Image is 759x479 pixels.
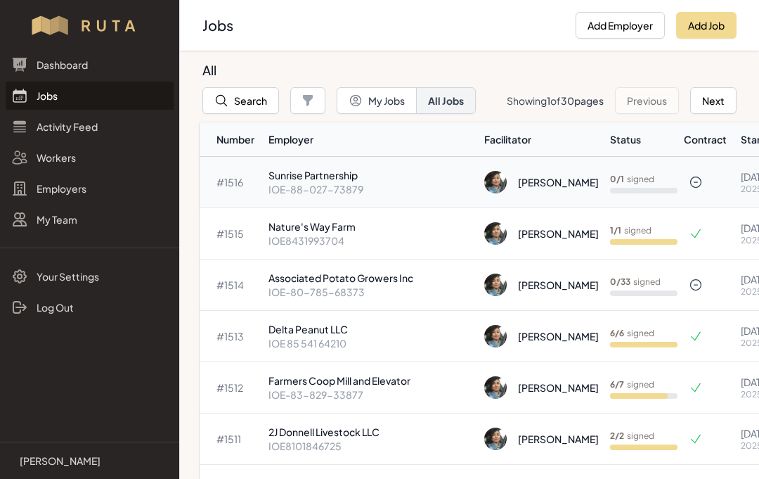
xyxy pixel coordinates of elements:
p: signed [610,430,654,442]
span: 1 [547,94,550,107]
th: Number [200,122,263,157]
th: Status [604,122,683,157]
button: Add Employer [576,12,665,39]
p: IOE-88-027-73879 [268,182,473,196]
p: 2J Donnell Livestock LLC [268,425,473,439]
p: IOE-83-829-33877 [268,388,473,402]
b: 1 / 1 [610,225,621,236]
td: # 1514 [200,260,263,311]
b: 0 / 1 [610,174,624,184]
b: 6 / 6 [610,328,624,338]
a: Your Settings [6,262,174,290]
div: [PERSON_NAME] [518,175,599,189]
p: signed [610,379,654,390]
button: Next [690,87,737,114]
p: Nature's Way Farm [268,219,473,234]
a: Dashboard [6,51,174,79]
a: Employers [6,174,174,203]
a: Workers [6,143,174,172]
div: [PERSON_NAME] [518,329,599,343]
div: [PERSON_NAME] [518,381,599,395]
p: IOE 85 541 64210 [268,336,473,350]
p: Showing of [507,94,604,108]
b: 0 / 33 [610,276,630,287]
h3: All [202,62,725,79]
p: IOE8101846725 [268,439,473,453]
span: 30 pages [561,94,604,107]
button: Add Job [676,12,737,39]
div: [PERSON_NAME] [518,432,599,446]
button: Previous [615,87,679,114]
a: My Team [6,205,174,234]
th: Facilitator [479,122,604,157]
p: Sunrise Partnership [268,168,473,182]
b: 2 / 2 [610,430,624,441]
td: # 1513 [200,311,263,362]
div: [PERSON_NAME] [518,278,599,292]
p: IOE8431993704 [268,234,473,248]
h2: Jobs [202,15,564,35]
p: Farmers Coop Mill and Elevator [268,373,473,388]
td: # 1516 [200,157,263,208]
td: # 1515 [200,208,263,260]
p: [PERSON_NAME] [20,454,100,468]
p: Associated Potato Growers Inc [268,271,473,285]
a: [PERSON_NAME] [11,454,168,468]
p: signed [610,225,651,236]
a: Activity Feed [6,113,174,141]
p: signed [610,276,661,288]
th: Contract [683,122,735,157]
p: signed [610,174,654,185]
img: Workflow [30,14,150,37]
a: Jobs [6,82,174,110]
a: Log Out [6,293,174,321]
p: signed [610,328,654,339]
td: # 1512 [200,362,263,414]
p: IOE-80-785-68373 [268,285,473,299]
p: Delta Peanut LLC [268,322,473,336]
button: All Jobs [416,87,476,114]
td: # 1511 [200,414,263,465]
b: 6 / 7 [610,379,624,390]
button: Search [202,87,279,114]
th: Employer [263,122,479,157]
nav: Pagination [507,87,737,114]
div: [PERSON_NAME] [518,226,599,241]
button: My Jobs [337,87,417,114]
